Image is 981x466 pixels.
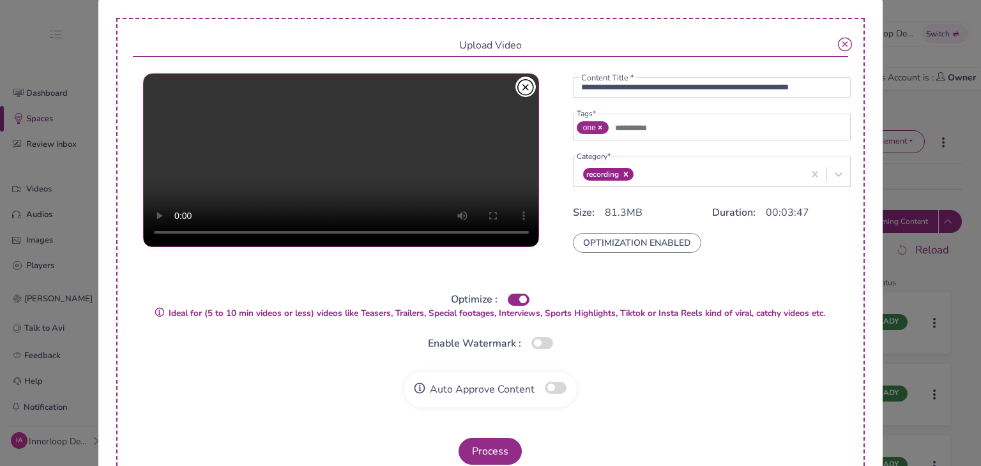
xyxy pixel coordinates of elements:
[766,206,809,220] span: 00:03:47
[577,121,609,134] span: one
[577,151,611,162] legend: Category
[577,108,596,119] legend: Tags
[581,74,635,82] label: Content Title
[430,382,535,397] span: Auto Approve Content
[428,336,521,351] span: Enable Watermark :
[573,233,701,253] span: OPTIMIZATION ENABLED
[451,292,498,307] span: Optimize :
[584,169,619,180] div: recording
[155,307,825,319] strong: Ideal for (5 to 10 min videos or less) videos like Teasers, Trailers, Special footages, Interview...
[573,206,595,220] span: Size:
[133,34,849,57] div: Upload Video
[605,206,643,220] span: 81.3MB
[459,438,522,465] button: Process
[712,206,756,220] span: Duration:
